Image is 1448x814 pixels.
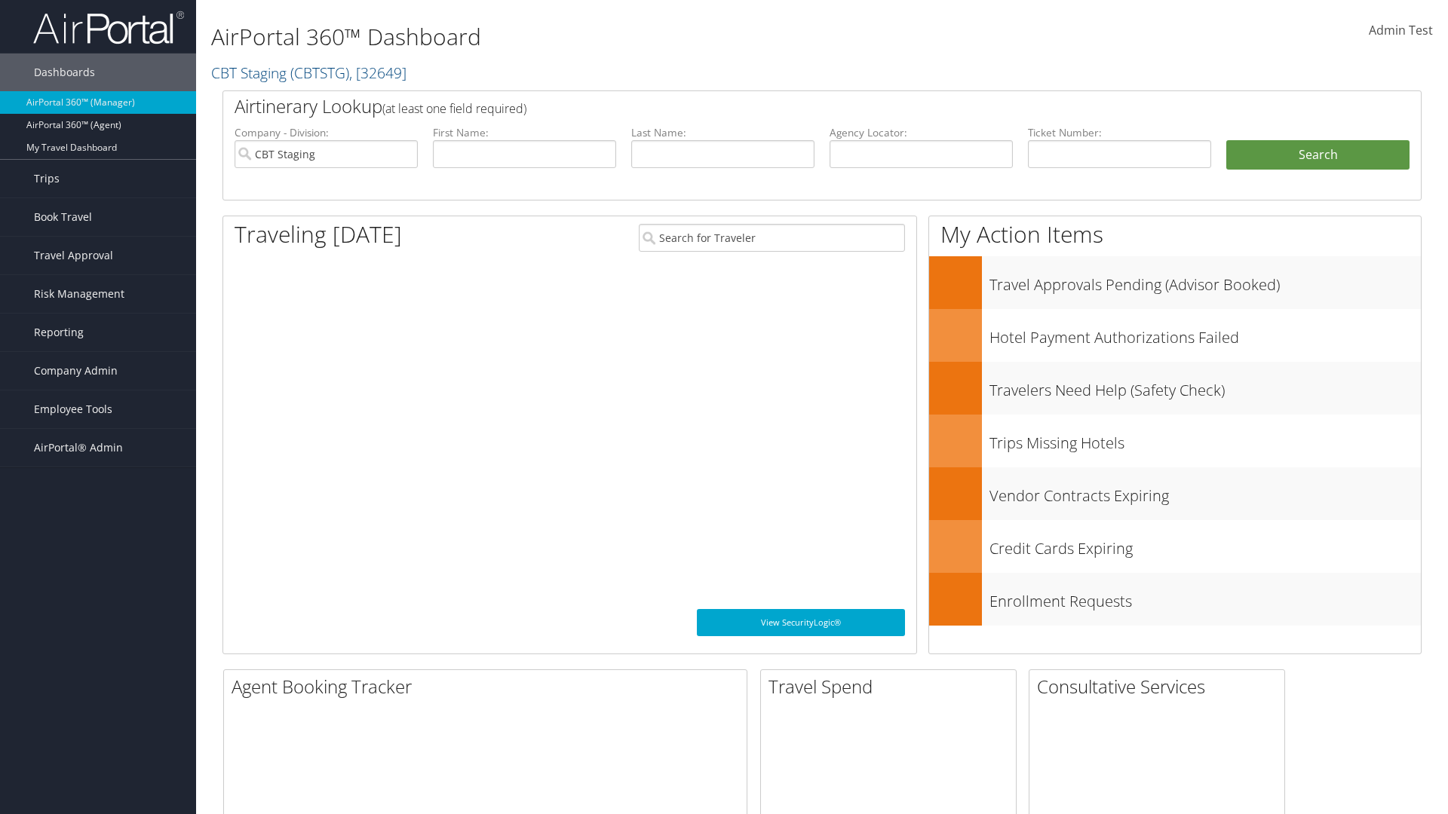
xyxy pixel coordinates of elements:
span: AirPortal® Admin [34,429,123,467]
h3: Travel Approvals Pending (Advisor Booked) [989,267,1421,295]
span: Travel Approval [34,237,113,274]
a: View SecurityLogic® [697,609,905,636]
a: Travel Approvals Pending (Advisor Booked) [929,256,1421,309]
span: , [ 32649 ] [349,63,406,83]
h1: AirPortal 360™ Dashboard [211,21,1026,53]
a: Hotel Payment Authorizations Failed [929,309,1421,362]
a: Trips Missing Hotels [929,415,1421,467]
h2: Airtinerary Lookup [235,93,1310,119]
a: CBT Staging [211,63,406,83]
h2: Consultative Services [1037,674,1284,699]
h3: Travelers Need Help (Safety Check) [989,372,1421,401]
a: Travelers Need Help (Safety Check) [929,362,1421,415]
h2: Travel Spend [768,674,1016,699]
label: Ticket Number: [1028,125,1211,140]
label: First Name: [433,125,616,140]
label: Last Name: [631,125,814,140]
span: Dashboards [34,54,95,91]
span: Trips [34,160,60,197]
button: Search [1226,140,1410,170]
a: Credit Cards Expiring [929,520,1421,573]
span: Reporting [34,314,84,351]
h3: Trips Missing Hotels [989,425,1421,454]
h3: Vendor Contracts Expiring [989,478,1421,506]
a: Admin Test [1369,8,1433,54]
span: Book Travel [34,198,92,236]
h1: Traveling [DATE] [235,219,402,250]
label: Agency Locator: [830,125,1013,140]
span: Admin Test [1369,22,1433,38]
input: Search for Traveler [639,224,905,252]
span: (at least one field required) [382,100,526,117]
span: Risk Management [34,275,124,313]
a: Vendor Contracts Expiring [929,467,1421,520]
h1: My Action Items [929,219,1421,250]
span: ( CBTSTG ) [290,63,349,83]
h3: Credit Cards Expiring [989,531,1421,559]
a: Enrollment Requests [929,573,1421,626]
img: airportal-logo.png [33,10,184,45]
h2: Agent Booking Tracker [232,674,747,699]
h3: Hotel Payment Authorizations Failed [989,320,1421,348]
label: Company - Division: [235,125,418,140]
span: Employee Tools [34,390,112,428]
h3: Enrollment Requests [989,583,1421,612]
span: Company Admin [34,352,118,390]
